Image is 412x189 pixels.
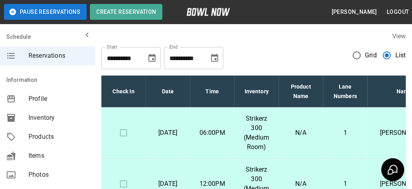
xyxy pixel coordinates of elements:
span: Grid [365,51,377,60]
th: Product Name [279,76,323,108]
span: Items [28,151,89,161]
p: [DATE] [152,128,184,138]
span: List [395,51,406,60]
button: Choose date, selected date is Nov 1, 2025 [207,50,222,66]
p: N/A [285,179,317,189]
p: Strikerz 300 (Medium Room) [241,114,272,152]
button: Logout [384,5,412,19]
label: View [392,32,406,40]
p: 1 [329,128,361,138]
button: Choose date, selected date is Oct 1, 2025 [144,50,160,66]
span: Reservations [28,51,89,60]
th: Inventory [234,76,279,108]
img: logo [186,8,230,16]
span: Profile [28,94,89,104]
button: [PERSON_NAME] [328,5,380,19]
p: 06:00PM [196,128,228,138]
p: [DATE] [152,179,184,189]
p: N/A [285,128,317,138]
p: 1 [329,179,361,189]
span: Products [28,132,89,142]
span: Inventory [28,113,89,123]
th: Time [190,76,234,108]
button: Pause Reservations [4,4,87,20]
button: Create Reservation [90,4,162,20]
p: 12:00PM [196,179,228,189]
span: Photos [28,170,89,180]
th: Date [146,76,190,108]
th: Check In [101,76,146,108]
th: Lane Numbers [323,76,367,108]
